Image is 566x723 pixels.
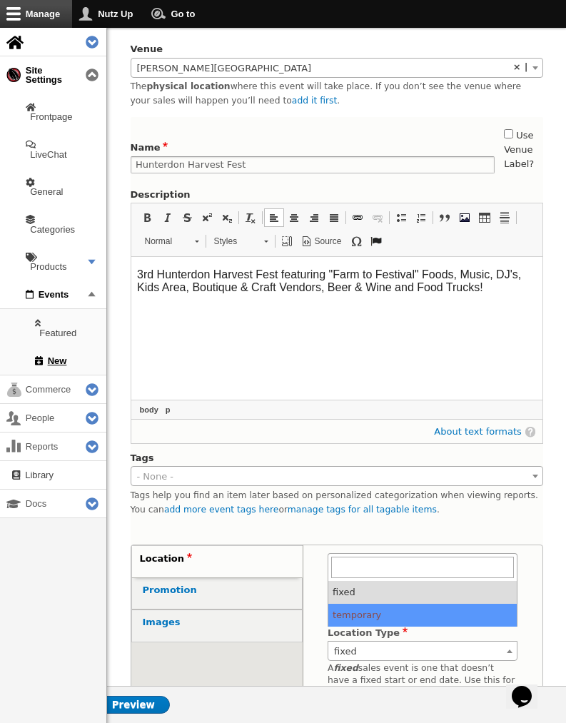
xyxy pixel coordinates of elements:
span: fixed [328,641,517,661]
a: Link (⌘+K) [348,208,368,227]
strong: Location [140,553,195,564]
a: Source [297,232,346,251]
a: Italic (⌘+I) [157,208,177,227]
span: Events [39,289,69,300]
div: The where this event will take place. If you don’t see the venue where your sales will happen you... [131,79,543,108]
a: Insert/Remove Numbered List [411,208,431,227]
a: Strikethrough [177,208,197,227]
a: Block Quote [435,208,455,227]
a: Promotion [132,578,302,610]
div: Tags help you find an item later based on personalized categorization when viewing reports. You c... [131,488,543,517]
strong: Images [143,617,181,627]
img: Chat attention grabber [6,6,94,62]
li: temporary [328,604,517,627]
a: Insert images using Imce File Manager [455,208,475,227]
span: Source [313,236,342,248]
a: Superscript [197,208,217,227]
a: Remove Format [241,208,261,227]
a: Table [475,208,495,227]
a: Images [132,610,302,641]
label: Venue [131,42,163,56]
a: Unlink [368,208,388,227]
iframe: Rich Text Editor, Description field [131,257,542,400]
span: Remove all items [513,57,528,77]
a: Subscript [217,208,237,227]
span: Normal [138,232,188,251]
input: Preview [97,696,170,714]
a: add more event tags here [164,505,279,515]
a: Normal [137,231,206,251]
strong: physical location [146,81,230,91]
a: Insert Horizontal Line [495,208,515,227]
div: CloseChat attention grabber [6,6,83,62]
a: p element [163,403,173,416]
li: fixed [328,581,517,604]
a: Show Blocks [277,232,297,251]
a: Insert Special Character [346,232,366,251]
span: New [48,355,67,366]
span: - None - [137,471,174,482]
label: Description [131,188,191,202]
span: Stangl Road Flemington [131,59,542,79]
a: Font Awesome [366,232,386,251]
a: Align Left [264,208,284,227]
a: Location [132,546,302,578]
span: fixed [328,642,517,662]
span: Categories [30,224,75,235]
a: Center [284,208,304,227]
strong: Promotion [143,585,197,595]
label: Use Venue Label? [504,130,534,169]
span: Styles [207,232,257,251]
span: Featured [39,328,76,338]
span: Commerce [26,385,71,394]
a: add it first [292,96,337,106]
span: Frontpage [30,111,72,122]
label: Name [131,141,171,155]
label: Tags [131,451,154,465]
a: Bold (⌘+B) [137,208,157,227]
label: Location Type [328,627,410,639]
a: Styles [206,231,276,251]
a: manage tags for all tagable items [288,505,437,515]
a: Justify [324,208,344,227]
a: Insert/Remove Bulleted List [391,208,411,227]
span: LiveChat [30,149,66,160]
span: Library [25,470,54,480]
span: General [30,186,63,197]
span: Stangl Road Flemington [131,58,543,78]
a: body element [137,403,161,416]
em: fixed [333,663,358,673]
a: About text formats [434,426,522,437]
span: Products [30,261,66,272]
a: Align Right [304,208,324,227]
